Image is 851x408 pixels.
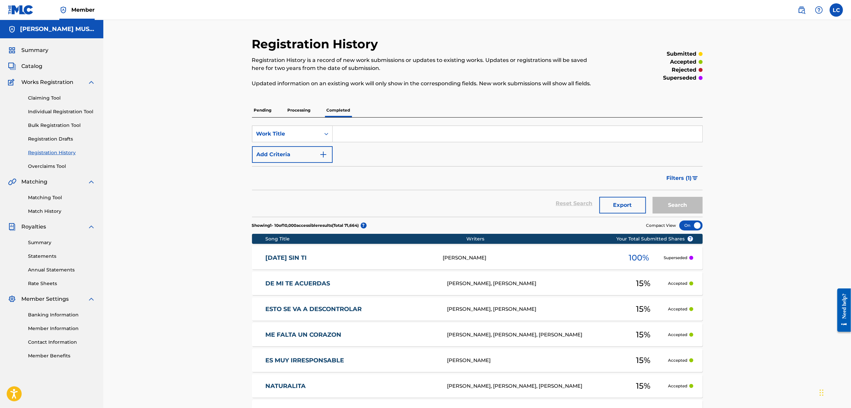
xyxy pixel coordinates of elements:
a: Rate Sheets [28,280,95,287]
img: Royalties [8,223,16,231]
a: Overclaims Tool [28,163,95,170]
iframe: Resource Center [832,283,851,337]
p: Superseded [664,255,687,261]
h5: MAXIMO AGUIRRE MUSIC PUBLISHING, INC. [20,25,95,33]
a: ME FALTA UN CORAZON [265,331,438,339]
a: Contact Information [28,339,95,346]
span: Summary [21,46,48,54]
img: expand [87,223,95,231]
img: Member Settings [8,295,16,303]
span: Member Settings [21,295,69,303]
p: Showing 1 - 10 of 10,000 accessible results (Total 71,664 ) [252,222,359,228]
a: Individual Registration Tool [28,108,95,115]
p: submitted [667,50,697,58]
div: Drag [820,383,824,403]
a: ESTO SE VA A DESCONTROLAR [265,305,438,313]
p: accepted [670,58,697,66]
a: CatalogCatalog [8,62,42,70]
span: 15 % [636,303,650,315]
span: ? [688,236,693,241]
img: Accounts [8,25,16,33]
span: Matching [21,178,47,186]
img: expand [87,78,95,86]
a: Statements [28,253,95,260]
div: [PERSON_NAME], [PERSON_NAME], [PERSON_NAME] [447,382,618,390]
span: Compact View [646,222,676,228]
div: Work Title [256,130,316,138]
span: 100 % [629,252,649,264]
img: filter [692,176,698,180]
form: Search Form [252,126,703,217]
p: superseded [663,74,697,82]
p: Accepted [668,280,687,286]
p: Accepted [668,383,687,389]
a: NATURALITA [265,382,438,390]
p: Accepted [668,357,687,363]
a: SummarySummary [8,46,48,54]
p: Pending [252,103,274,117]
div: [PERSON_NAME], [PERSON_NAME], [PERSON_NAME] [447,331,618,339]
img: Matching [8,178,16,186]
img: help [815,6,823,14]
div: [PERSON_NAME] [443,254,614,262]
img: search [798,6,806,14]
div: Writers [466,235,638,242]
div: Help [812,3,826,17]
iframe: Chat Widget [818,376,851,408]
img: expand [87,178,95,186]
a: Claiming Tool [28,95,95,102]
a: Member Information [28,325,95,332]
a: Matching Tool [28,194,95,201]
p: rejected [672,66,697,74]
img: Summary [8,46,16,54]
div: [PERSON_NAME] [447,357,618,364]
span: Member [71,6,95,14]
button: Export [599,197,646,213]
span: 15 % [636,277,650,289]
a: [DATE] SIN TI [265,254,434,262]
a: Registration History [28,149,95,156]
div: Song Title [265,235,466,242]
span: Filters ( 1 ) [667,174,692,182]
p: Completed [325,103,352,117]
span: Your Total Submitted Shares [616,235,693,242]
a: Summary [28,239,95,246]
img: Top Rightsholder [59,6,67,14]
a: Match History [28,208,95,215]
span: 15 % [636,380,650,392]
p: Registration History is a record of new work submissions or updates to existing works. Updates or... [252,56,599,72]
a: ES MUY IRRESPONSABLE [265,357,438,364]
p: Updated information on an existing work will only show in the corresponding fields. New work subm... [252,80,599,88]
a: Bulk Registration Tool [28,122,95,129]
img: 9d2ae6d4665cec9f34b9.svg [319,151,327,159]
div: User Menu [830,3,843,17]
div: [PERSON_NAME], [PERSON_NAME] [447,280,618,287]
img: expand [87,295,95,303]
p: Accepted [668,332,687,338]
span: Catalog [21,62,42,70]
button: Filters (1) [663,170,703,187]
img: Works Registration [8,78,17,86]
span: ? [361,222,367,228]
span: 15 % [636,354,650,366]
a: Banking Information [28,311,95,318]
span: Royalties [21,223,46,231]
span: 15 % [636,329,650,341]
img: Catalog [8,62,16,70]
p: Accepted [668,306,687,312]
img: MLC Logo [8,5,34,15]
p: Processing [286,103,313,117]
a: Member Benefits [28,352,95,359]
h2: Registration History [252,37,382,52]
a: Registration Drafts [28,136,95,143]
a: Public Search [795,3,808,17]
button: Add Criteria [252,146,333,163]
a: Annual Statements [28,266,95,273]
a: DE MI TE ACUERDAS [265,280,438,287]
div: [PERSON_NAME], [PERSON_NAME] [447,305,618,313]
span: Works Registration [21,78,73,86]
